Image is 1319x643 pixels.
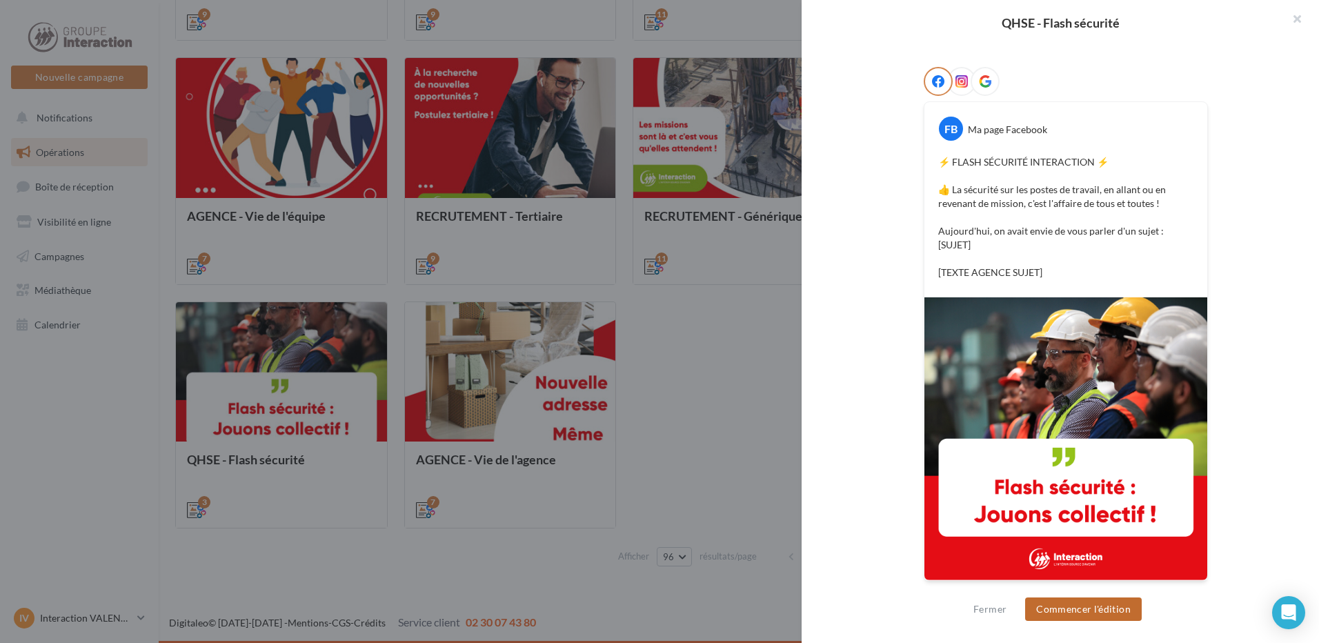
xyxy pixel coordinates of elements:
[939,117,963,141] div: FB
[824,17,1297,29] div: QHSE - Flash sécurité
[938,155,1193,279] p: ⚡️ FLASH SÉCURITÉ INTERACTION ⚡️ 👍 La sécurité sur les postes de travail, en allant ou en revenan...
[1272,596,1305,629] div: Open Intercom Messenger
[968,123,1047,137] div: Ma page Facebook
[968,601,1012,617] button: Fermer
[1025,597,1142,621] button: Commencer l'édition
[924,581,1208,599] div: La prévisualisation est non-contractuelle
